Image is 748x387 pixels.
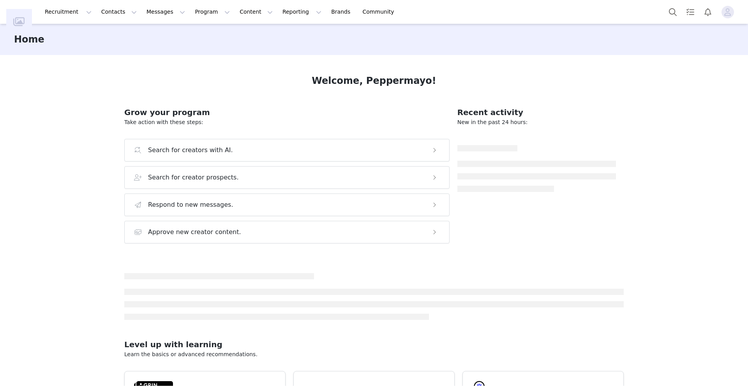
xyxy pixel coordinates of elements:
[699,3,716,21] button: Notifications
[190,3,235,21] button: Program
[682,3,699,21] a: Tasks
[124,221,450,243] button: Approve new creator content.
[724,6,731,18] div: avatar
[124,107,450,118] h2: Grow your program
[97,3,141,21] button: Contacts
[312,74,436,88] h1: Welcome, Peppermayo!
[148,200,233,209] h3: Respond to new messages.
[124,193,450,216] button: Respond to new messages.
[235,3,277,21] button: Content
[717,6,742,18] button: Profile
[124,350,624,359] p: Learn the basics or advanced recommendations.
[40,3,96,21] button: Recruitment
[148,227,241,237] h3: Approve new creator content.
[326,3,357,21] a: Brands
[148,173,239,182] h3: Search for creator prospects.
[457,118,616,126] p: New in the past 24 hours:
[14,32,44,46] h3: Home
[124,139,450,162] button: Search for creators with AI.
[457,107,616,118] h2: Recent activity
[124,339,624,350] h2: Level up with learning
[124,118,450,126] p: Take action with these steps:
[124,166,450,189] button: Search for creator prospects.
[278,3,326,21] button: Reporting
[664,3,681,21] button: Search
[142,3,190,21] button: Messages
[358,3,402,21] a: Community
[148,146,233,155] h3: Search for creators with AI.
